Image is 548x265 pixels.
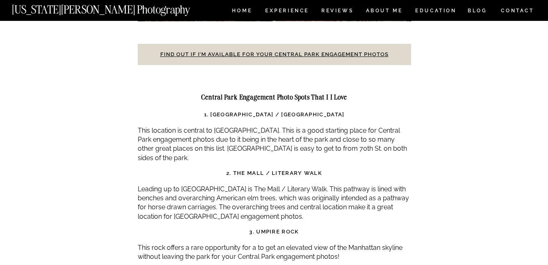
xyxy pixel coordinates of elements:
a: BLOG [468,8,487,15]
p: This location is central to [GEOGRAPHIC_DATA]. This is a good starting place for Central Park eng... [138,126,411,163]
a: EDUCATION [414,8,457,15]
a: HOME [230,8,254,15]
strong: 3. Umpire Rock [249,229,299,235]
a: [US_STATE][PERSON_NAME] Photography [12,4,218,11]
a: ABOUT ME [366,8,403,15]
strong: 1. [GEOGRAPHIC_DATA] / [GEOGRAPHIC_DATA] [204,111,345,118]
a: Experience [265,8,308,15]
strong: 2. The Mall / Literary Walk [226,170,322,176]
p: Leading up to [GEOGRAPHIC_DATA] is The Mall / Literary Walk. This pathway is lined with benches a... [138,185,411,222]
a: REVIEWS [321,8,352,15]
a: CONTACT [500,6,534,15]
a: Find out if I’m available for your Central Park engagement photos [160,51,389,57]
strong: Central Park Engagement Photo Spots That I I Love [201,93,347,101]
p: This rock offers a rare opportunity for a to get an elevated view of the Manhattan skyline withou... [138,243,411,262]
